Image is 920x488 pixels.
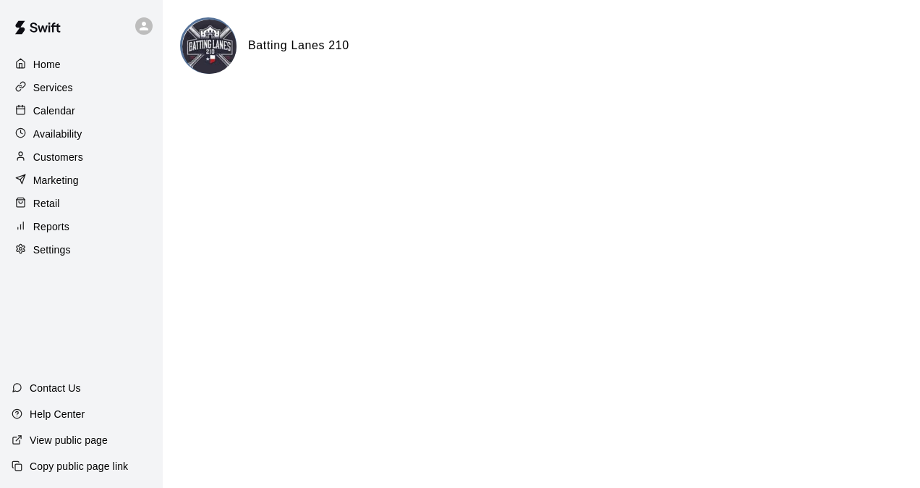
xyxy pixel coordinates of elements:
a: Calendar [12,100,151,122]
p: Home [33,57,61,72]
img: Batting Lanes 210 logo [182,20,237,74]
a: Settings [12,239,151,261]
a: Reports [12,216,151,237]
p: Availability [33,127,82,141]
p: Calendar [33,104,75,118]
p: Reports [33,219,69,234]
p: Contact Us [30,381,81,395]
a: Home [12,54,151,75]
p: Marketing [33,173,79,188]
p: Customers [33,150,83,164]
a: Availability [12,123,151,145]
p: Copy public page link [30,459,128,474]
a: Services [12,77,151,98]
p: View public page [30,433,108,447]
p: Retail [33,196,60,211]
a: Retail [12,193,151,214]
a: Marketing [12,169,151,191]
p: Help Center [30,407,85,421]
p: Settings [33,243,71,257]
a: Customers [12,146,151,168]
p: Services [33,80,73,95]
h6: Batting Lanes 210 [248,36,349,55]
